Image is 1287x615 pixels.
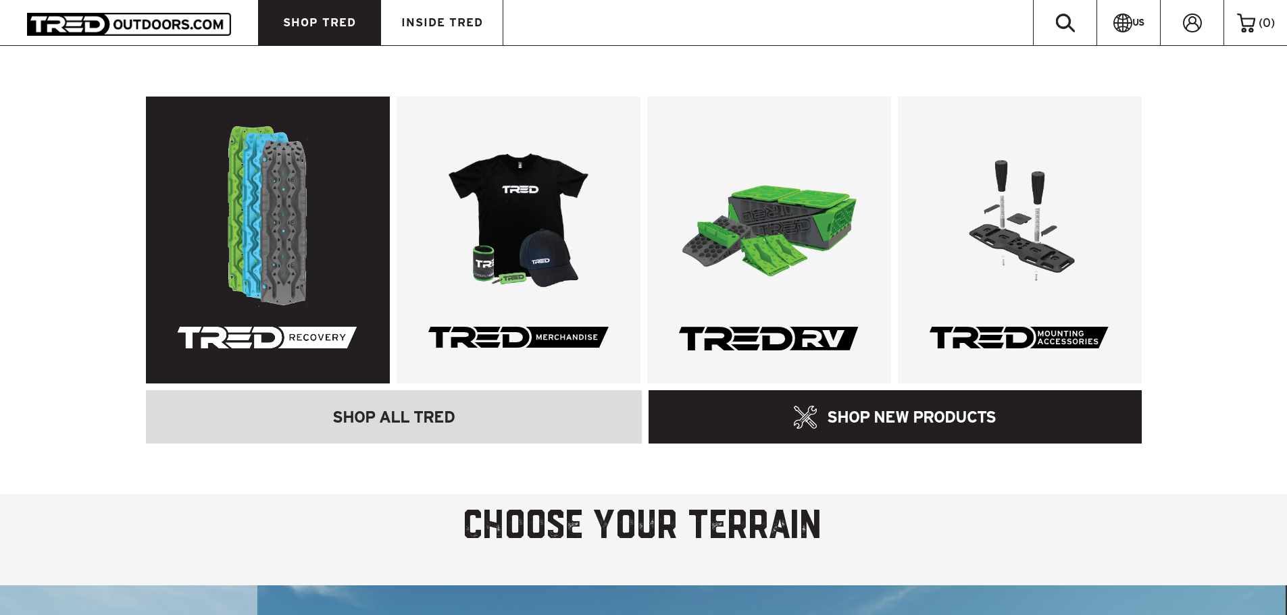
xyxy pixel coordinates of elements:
span: ( ) [1259,17,1275,29]
img: TRED Outdoors America [27,13,231,35]
img: cart-icon [1237,14,1255,32]
span: SHOP TRED [283,17,356,28]
span: 0 [1263,16,1271,29]
span: INSIDE TRED [401,17,483,28]
a: SHOP NEW PRODUCTS [649,390,1142,444]
a: SHOP ALL TRED [146,390,642,444]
